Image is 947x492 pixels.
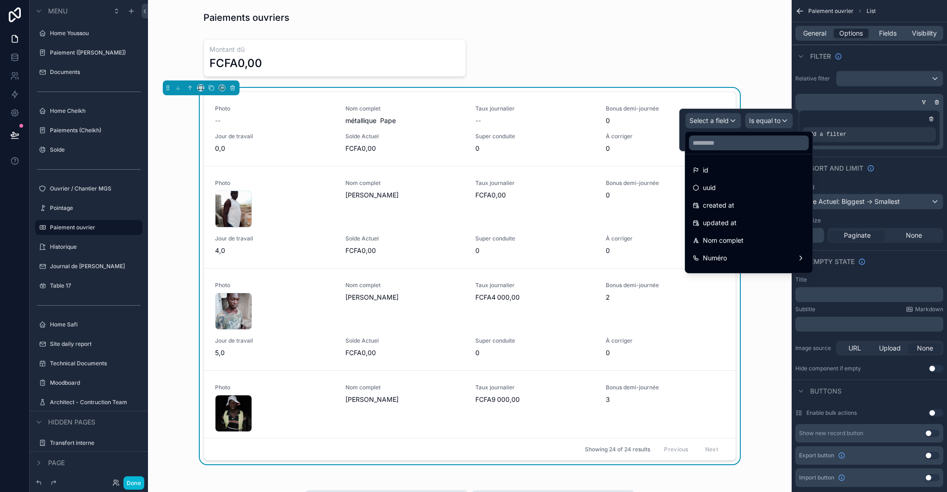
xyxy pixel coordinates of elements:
span: General [803,29,826,38]
span: Super conduite [475,235,595,242]
span: Super conduite [475,133,595,140]
span: Visibility [912,29,937,38]
span: 0 [606,191,725,200]
span: 0 [606,348,725,357]
label: Enable bulk actions [806,409,857,417]
span: FCFA0,00 [475,191,595,200]
span: -- [215,116,221,125]
span: [PERSON_NAME] [345,191,465,200]
span: 0 [475,246,595,255]
span: FCFA4 000,00 [475,293,595,302]
span: Filter [810,52,831,61]
label: Title [795,276,807,283]
label: Relative filter [795,75,832,82]
span: Bonus demi-journée [606,282,725,289]
span: Empty state [810,257,855,266]
div: Show new record button [799,430,863,437]
label: Paiement ([PERSON_NAME]) [50,49,141,56]
label: Table 17 [50,282,141,289]
span: 2 [606,293,725,302]
span: Buttons [810,387,842,396]
div: scrollable content [795,287,943,302]
label: Home Cheikh [50,107,141,115]
a: Paiements (Cheikh) [50,127,141,134]
span: Paiement ouvrier [808,7,854,15]
span: FCFA9 000,00 [475,395,595,404]
span: FCFA0,00 [345,246,465,255]
label: Journal de [PERSON_NAME] [50,263,141,270]
span: Solde Actuel [345,337,465,344]
span: Super conduite [475,337,595,344]
button: Done [123,476,144,490]
span: [PERSON_NAME] [345,293,465,302]
label: Ouvrier / Chantier MGS [50,185,141,192]
span: Options [839,29,863,38]
span: Jour de travail [215,337,334,344]
span: -- [475,116,481,125]
span: métallique Pape [345,116,465,125]
label: Historique [50,243,141,251]
label: Subtitle [795,306,815,313]
span: Upload [879,344,901,353]
label: Paiement ouvrier [50,224,137,231]
span: Menu [48,6,68,16]
span: Taux journalier [475,105,595,112]
span: Markdown [915,306,943,313]
span: Photo [215,105,334,112]
span: Numéro [703,252,727,264]
span: Taux journalier [475,179,595,187]
label: Site daily report [50,340,141,348]
span: Fields [879,29,897,38]
span: 0 [606,116,725,125]
span: 0 [606,246,725,255]
span: updated at [703,217,737,228]
span: Hidden pages [48,418,95,427]
span: Page [48,458,65,467]
span: Jour de travail [215,235,334,242]
span: Nom complet [345,384,465,391]
span: None [917,344,933,353]
span: À corriger [606,133,725,140]
div: Hide component if empty [795,365,861,372]
span: Sort And Limit [810,164,863,173]
span: Bonus demi-journée [606,384,725,391]
span: Paginate [844,231,871,240]
span: None [906,231,922,240]
span: Nom complet [345,105,465,112]
span: À corriger [606,337,725,344]
label: Home Safi [50,321,141,328]
span: Bonus demi-journée [606,179,725,187]
span: Jour de travail [215,133,334,140]
label: Solde [50,146,141,154]
span: id [703,165,708,176]
span: 0 [606,144,725,153]
span: Showing 24 of 24 results [585,446,650,453]
span: List [867,7,876,15]
a: Markdown [906,306,943,313]
span: 0 [475,348,595,357]
label: Moodboard [50,379,141,387]
label: Transfert interne [50,439,141,447]
label: Home Youssou [50,30,141,37]
span: Taux journalier [475,282,595,289]
div: Solde Actuel: Biggest -> Smallest [796,194,943,209]
label: Architect - Contruction Team [50,399,141,406]
span: Photo [215,282,334,289]
span: [PERSON_NAME] [345,395,465,404]
span: Taux journalier [475,384,595,391]
span: Import button [799,474,834,481]
span: À corriger [606,235,725,242]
